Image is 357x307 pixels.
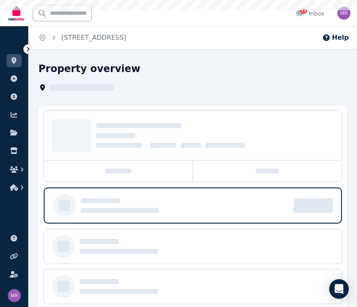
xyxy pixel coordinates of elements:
nav: Breadcrumb [29,26,136,49]
a: [STREET_ADDRESS] [61,34,126,41]
div: Open Intercom Messenger [329,279,349,299]
span: 12 [301,9,307,14]
div: Inbox [296,9,324,18]
img: Mulyadi Robin [8,289,21,302]
img: Mulyadi Robin [337,7,350,20]
span: ORGANISE [7,45,32,51]
button: Help [322,33,349,43]
h1: Property overview [38,62,140,75]
img: RentBetter [7,3,26,23]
